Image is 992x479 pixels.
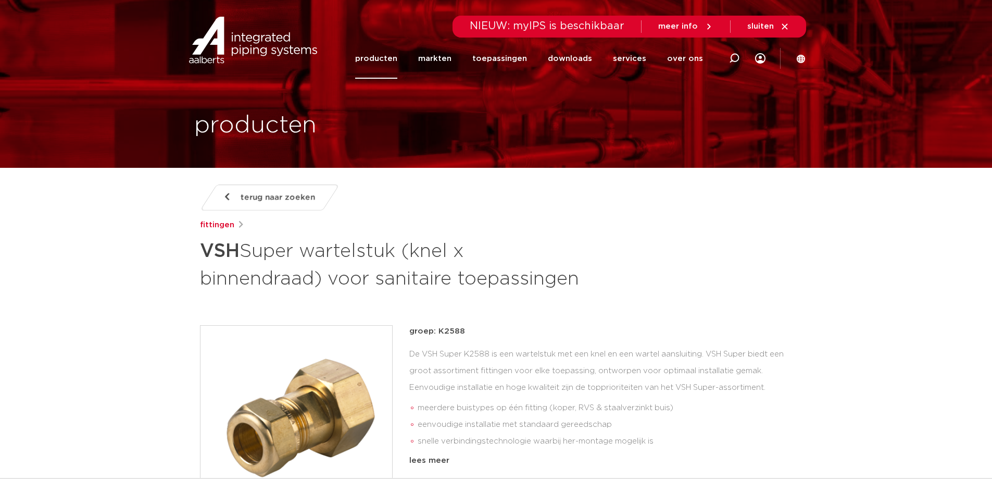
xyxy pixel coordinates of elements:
[199,185,339,211] a: terug naar zoeken
[470,21,624,31] span: NIEUW: myIPS is beschikbaar
[418,400,793,416] li: meerdere buistypes op één fitting (koper, RVS & staalverzinkt buis)
[194,109,317,142] h1: producten
[747,22,774,30] span: sluiten
[409,455,793,467] div: lees meer
[241,189,315,206] span: terug naar zoeken
[658,22,713,31] a: meer info
[355,39,703,79] nav: Menu
[658,22,698,30] span: meer info
[200,219,234,231] a: fittingen
[418,416,793,433] li: eenvoudige installatie met standaard gereedschap
[200,242,240,261] strong: VSH
[418,433,793,450] li: snelle verbindingstechnologie waarbij her-montage mogelijk is
[409,325,793,338] p: groep: K2588
[409,346,793,450] div: De VSH Super K2588 is een wartelstuk met een knel en een wartel aansluiting. VSH Super biedt een ...
[418,39,451,79] a: markten
[472,39,527,79] a: toepassingen
[548,39,592,79] a: downloads
[355,39,397,79] a: producten
[613,39,646,79] a: services
[200,236,591,292] h1: Super wartelstuk (knel x binnendraad) voor sanitaire toepassingen
[667,39,703,79] a: over ons
[747,22,789,31] a: sluiten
